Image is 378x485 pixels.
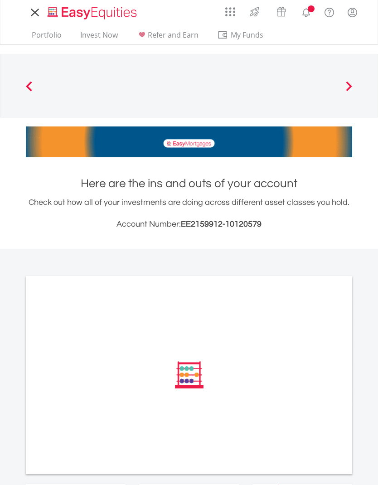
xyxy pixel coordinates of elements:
[268,2,295,19] a: Vouchers
[247,5,262,19] img: thrive-v2.svg
[181,220,262,228] span: EE2159912-10120579
[26,218,352,231] h3: Account Number:
[341,2,364,22] a: My Profile
[26,126,352,157] img: EasyMortage Promotion Banner
[274,5,289,19] img: vouchers-v2.svg
[44,2,141,20] a: Home page
[46,5,141,20] img: EasyEquities_Logo.png
[26,175,352,192] h1: Here are the ins and outs of your account
[133,30,202,44] a: Refer and Earn
[225,7,235,17] img: grid-menu-icon.svg
[28,30,65,44] a: Portfolio
[217,29,276,41] span: My Funds
[318,2,341,20] a: FAQ's and Support
[77,30,121,44] a: Invest Now
[219,2,241,17] a: AppsGrid
[26,196,352,231] div: Check out how all of your investments are doing across different asset classes you hold.
[295,2,318,20] a: Notifications
[148,30,199,40] span: Refer and Earn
